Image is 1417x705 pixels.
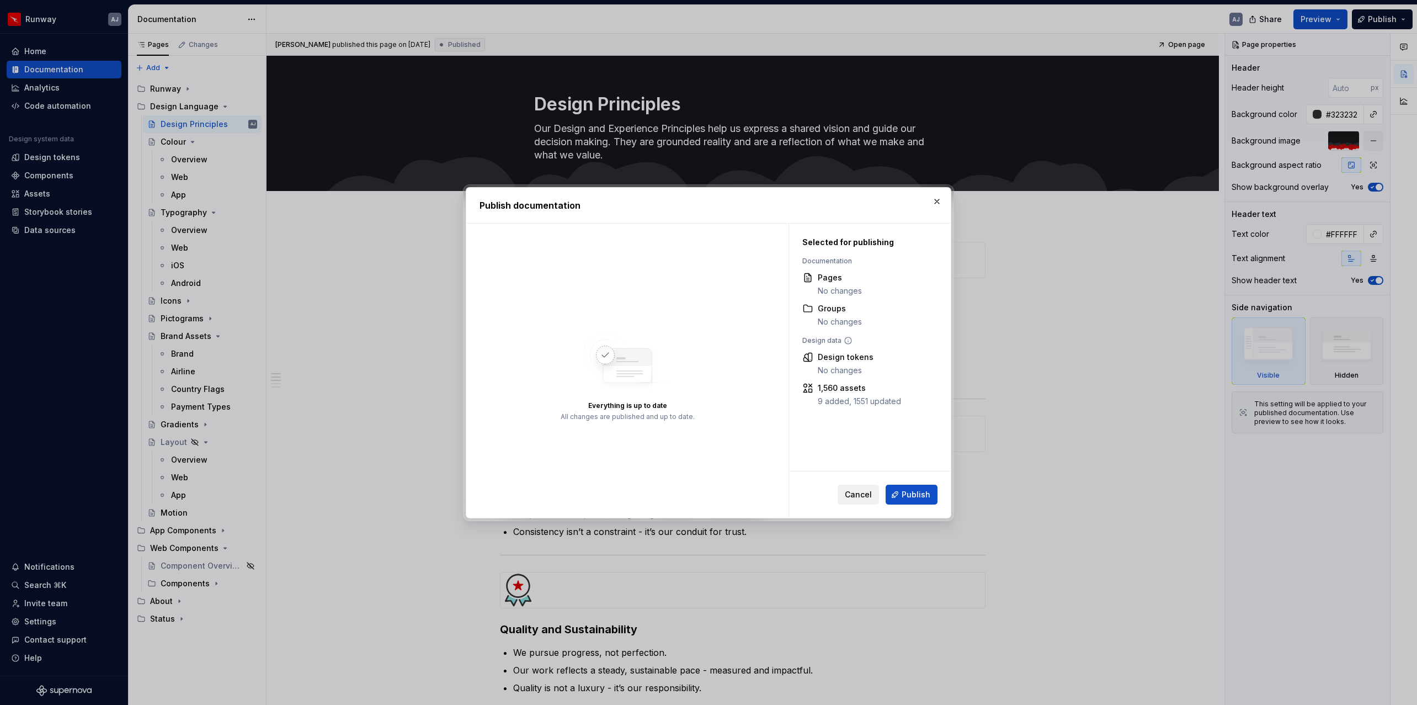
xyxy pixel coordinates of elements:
h2: Publish documentation [480,199,937,212]
div: Design tokens [818,352,873,363]
button: Cancel [838,485,879,505]
div: Groups [818,303,862,314]
div: 9 added, 1551 updated [818,396,901,407]
div: No changes [818,316,862,327]
div: Everything is up to date [588,401,667,410]
span: Cancel [845,489,872,500]
span: Publish [902,489,930,500]
button: Publish [886,485,937,505]
div: 1,560 assets [818,383,901,394]
div: Selected for publishing [802,237,932,248]
div: No changes [818,365,873,376]
div: All changes are published and up to date. [561,412,695,421]
div: Pages [818,272,862,283]
div: Documentation [802,257,932,266]
div: No changes [818,285,862,296]
div: Design data [802,336,932,345]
